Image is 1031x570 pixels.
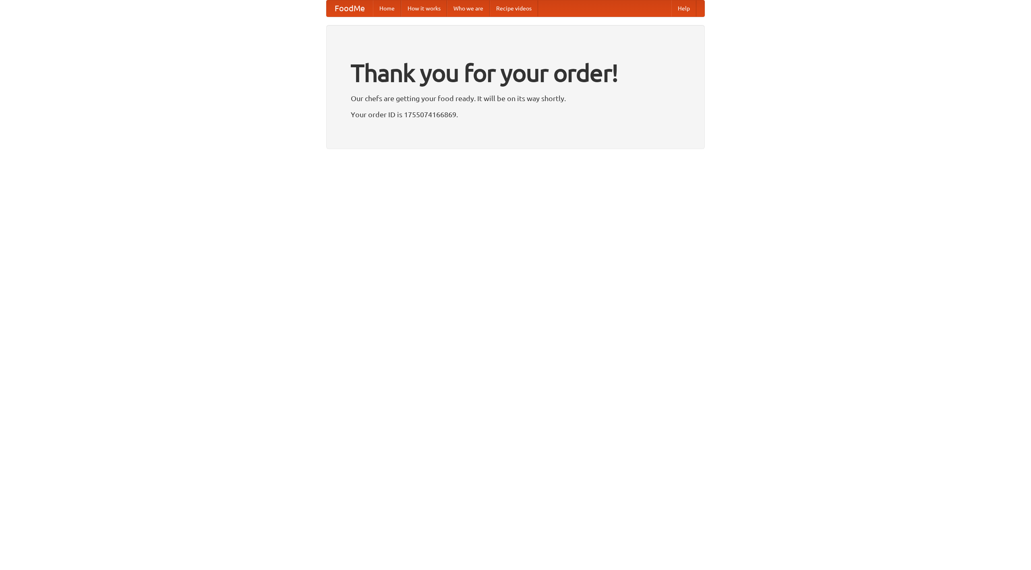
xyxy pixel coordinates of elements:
a: Recipe videos [490,0,538,17]
a: Who we are [447,0,490,17]
a: How it works [401,0,447,17]
a: Help [671,0,696,17]
p: Our chefs are getting your food ready. It will be on its way shortly. [351,92,680,104]
h1: Thank you for your order! [351,54,680,92]
a: FoodMe [327,0,373,17]
a: Home [373,0,401,17]
p: Your order ID is 1755074166869. [351,108,680,120]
